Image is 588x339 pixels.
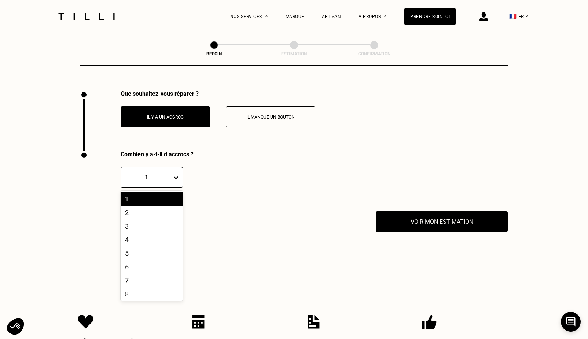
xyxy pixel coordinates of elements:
[121,274,183,287] div: 7
[384,15,387,17] img: Menu déroulant à propos
[322,14,341,19] a: Artisan
[265,15,268,17] img: Menu déroulant
[192,315,205,329] img: Icon
[121,287,183,301] div: 8
[121,233,183,247] div: 4
[230,114,311,120] p: Il manque un bouton
[121,106,210,127] button: Il y a un accroc
[422,315,437,329] img: Icon
[78,315,94,329] img: Icon
[226,106,315,127] button: Il manque un bouton
[56,13,117,20] img: Logo du service de couturière Tilli
[479,12,488,21] img: icône connexion
[121,90,315,97] div: Que souhaitez-vous réparer ?
[376,211,508,232] button: Voir mon estimation
[308,315,320,329] img: Icon
[121,260,183,274] div: 6
[509,13,517,20] span: 🇫🇷
[125,114,206,120] p: Il y a un accroc
[338,51,411,56] div: Confirmation
[121,219,183,233] div: 3
[526,15,529,17] img: menu déroulant
[286,14,304,19] a: Marque
[257,51,331,56] div: Estimation
[121,247,183,260] div: 5
[404,8,456,25] a: Prendre soin ici
[121,192,183,206] div: 1
[177,51,251,56] div: Besoin
[121,151,194,158] div: Combien y a-t-il d’accrocs ?
[121,206,183,219] div: 2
